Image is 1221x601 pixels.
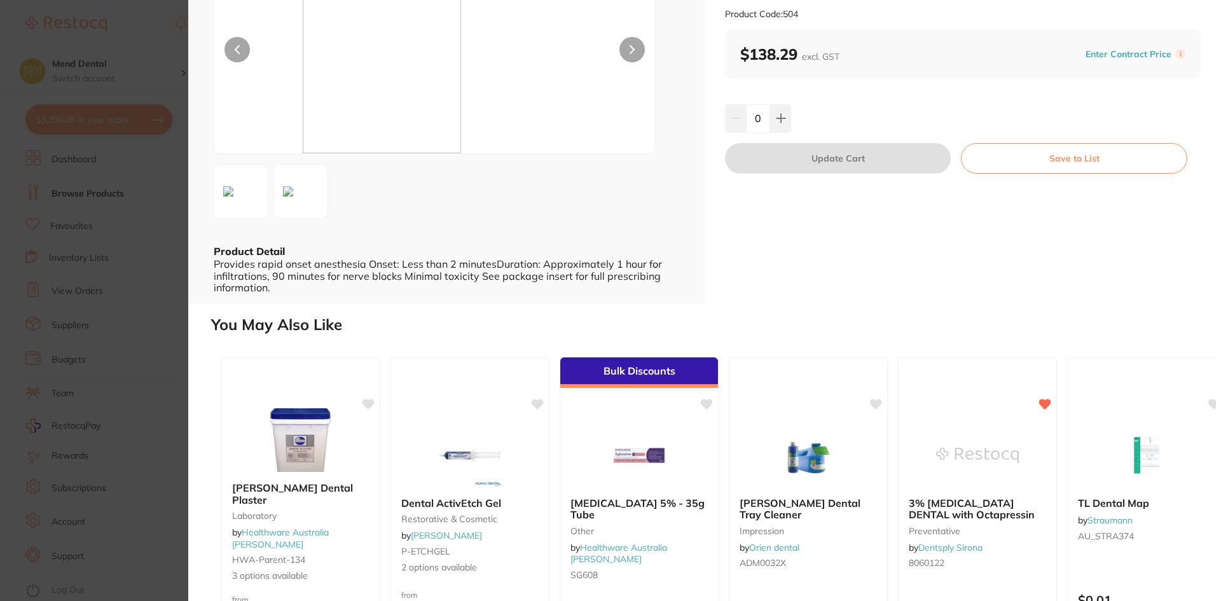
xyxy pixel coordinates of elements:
div: Bulk Discounts [560,357,718,388]
img: TL Dental Map [1105,424,1188,487]
small: restorative & cosmetic [401,514,539,524]
b: Dental ActivEtch Gel [401,497,539,509]
span: 2 options available [401,562,539,574]
span: from [401,590,418,600]
img: Dental ActivEtch Gel [429,424,511,487]
b: Xylocaine 5% - 35g Tube [570,497,708,521]
span: excl. GST [802,51,839,62]
a: Healthware Australia [PERSON_NAME] [232,527,329,549]
label: i [1175,49,1185,59]
b: NoAL Dental Tray Cleaner [740,497,877,521]
a: Healthware Australia [PERSON_NAME] [570,542,667,565]
button: Save to List [961,143,1187,174]
a: [PERSON_NAME] [411,530,482,541]
small: AU_STRA374 [1078,531,1215,541]
button: Enter Contract Price [1082,48,1175,60]
button: Update Cart [725,143,951,174]
b: $138.29 [740,45,839,64]
small: 8060122 [909,558,1046,568]
span: by [909,542,983,553]
b: Ainsworth Dental Plaster [232,482,369,506]
h2: You May Also Like [211,316,1216,334]
b: 3% Citanest DENTAL with Octapressin [909,497,1046,521]
small: Product Code: 504 [725,9,798,20]
a: Dentsply Sirona [918,542,983,553]
span: by [1078,515,1133,526]
small: preventative [909,526,1046,536]
b: Product Detail [214,245,285,258]
img: 3% Citanest DENTAL with Octapressin [936,424,1019,487]
small: P-ETCHGEL [401,546,539,556]
span: 3 options available [232,570,369,583]
span: by [232,527,329,549]
small: HWA-parent-134 [232,555,369,565]
small: ADM0032X [740,558,877,568]
img: NoAL Dental Tray Cleaner [767,424,850,487]
small: other [570,526,708,536]
span: by [401,530,482,541]
div: Provides rapid onset anesthesia Onset: Less than 2 minutesDuration: Approximately 1 hour for infi... [214,258,679,293]
span: by [570,542,667,565]
a: Straumann [1087,515,1133,526]
span: by [740,542,799,553]
small: SG608 [570,570,708,580]
small: impression [740,526,877,536]
small: Laboratory [232,511,369,521]
a: Orien dental [749,542,799,553]
img: Uy01MDQuanBn [218,181,238,202]
img: Xylocaine 5% - 35g Tube [598,424,680,487]
img: cGc [278,181,298,202]
img: Ainsworth Dental Plaster [259,408,342,472]
b: TL Dental Map [1078,497,1215,509]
